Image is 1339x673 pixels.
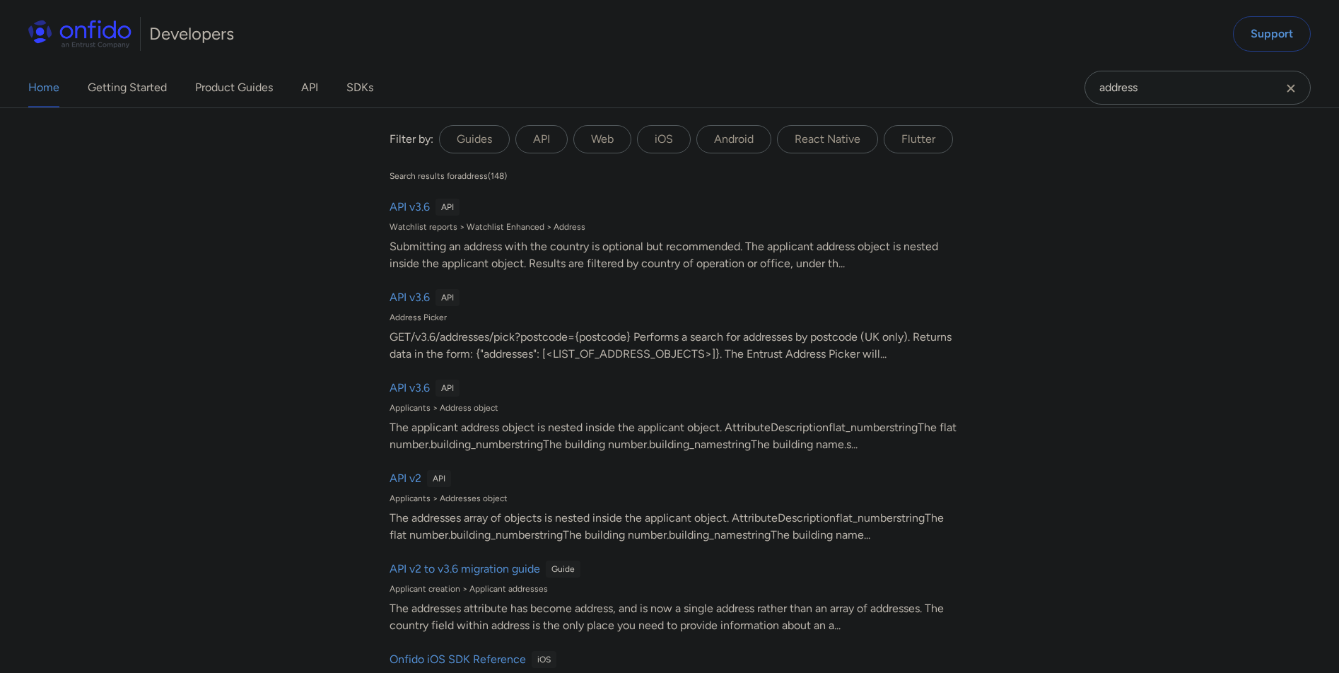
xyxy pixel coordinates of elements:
[390,312,961,323] div: Address Picker
[390,402,961,414] div: Applicants > Address object
[88,68,167,107] a: Getting Started
[546,561,580,578] div: Guide
[195,68,273,107] a: Product Guides
[28,20,131,48] img: Onfido Logo
[573,125,631,153] label: Web
[346,68,373,107] a: SDKs
[390,289,430,306] h6: API v3.6
[696,125,771,153] label: Android
[1282,80,1299,97] svg: Clear search field button
[777,125,878,153] label: React Native
[384,374,966,459] a: API v3.6APIApplicants > Address objectThe applicant address object is nested inside the applicant...
[390,199,430,216] h6: API v3.6
[390,510,961,544] div: The addresses array of objects is nested inside the applicant object. AttributeDescriptionflat_nu...
[1084,71,1311,105] input: Onfido search input field
[390,561,540,578] h6: API v2 to v3.6 migration guide
[384,193,966,278] a: API v3.6APIWatchlist reports > Watchlist Enhanced > AddressSubmitting an address with the country...
[390,493,961,504] div: Applicants > Addresses object
[515,125,568,153] label: API
[1233,16,1311,52] a: Support
[390,470,421,487] h6: API v2
[390,131,433,148] div: Filter by:
[637,125,691,153] label: iOS
[532,651,556,668] div: iOS
[301,68,318,107] a: API
[390,600,961,634] div: The addresses attribute has become address, and is now a single address rather than an array of a...
[390,583,961,595] div: Applicant creation > Applicant addresses
[390,238,961,272] div: Submitting an address with the country is optional but recommended. The applicant address object ...
[384,283,966,368] a: API v3.6APIAddress PickerGET/v3.6/addresses/pick?postcode={postcode} Performs a search for addres...
[439,125,510,153] label: Guides
[390,329,961,363] div: GET/v3.6/addresses/pick?postcode={postcode} Performs a search for addresses by postcode (UK only)...
[427,470,451,487] div: API
[149,23,234,45] h1: Developers
[435,289,460,306] div: API
[390,380,430,397] h6: API v3.6
[390,419,961,453] div: The applicant address object is nested inside the applicant object. AttributeDescriptionflat_numb...
[390,170,507,182] div: Search results for address ( 148 )
[884,125,953,153] label: Flutter
[390,221,961,233] div: Watchlist reports > Watchlist Enhanced > Address
[435,199,460,216] div: API
[390,651,526,668] h6: Onfido iOS SDK Reference
[384,555,966,640] a: API v2 to v3.6 migration guideGuideApplicant creation > Applicant addressesThe addresses attribut...
[435,380,460,397] div: API
[28,68,59,107] a: Home
[384,464,966,549] a: API v2APIApplicants > Addresses objectThe addresses array of objects is nested inside the applica...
